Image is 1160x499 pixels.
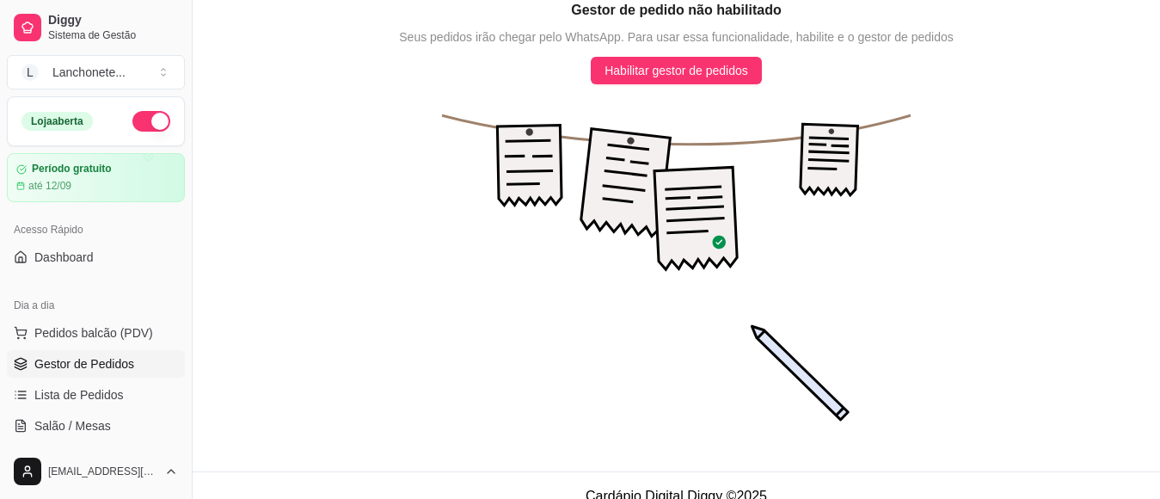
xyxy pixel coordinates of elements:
span: Diggy [48,13,178,28]
a: DiggySistema de Gestão [7,7,185,48]
span: Salão / Mesas [34,417,111,434]
article: até 12/09 [28,179,71,193]
span: Habilitar gestor de pedidos [605,61,748,80]
span: Lista de Pedidos [34,386,124,404]
button: Pedidos balcão (PDV) [7,319,185,347]
div: Acesso Rápido [7,216,185,243]
a: Diggy Botnovo [7,443,185,471]
article: Período gratuito [32,163,112,176]
span: Gestor de Pedidos [34,355,134,373]
span: Pedidos balcão (PDV) [34,324,153,342]
a: Lista de Pedidos [7,381,185,409]
a: Gestor de Pedidos [7,350,185,378]
span: Seus pedidos irão chegar pelo WhatsApp. Para usar essa funcionalidade, habilite e o gestor de ped... [399,28,953,46]
button: [EMAIL_ADDRESS][DOMAIN_NAME] [7,451,185,492]
div: Dia a dia [7,292,185,319]
a: Período gratuitoaté 12/09 [7,153,185,202]
span: Dashboard [34,249,94,266]
span: [EMAIL_ADDRESS][DOMAIN_NAME] [48,465,157,478]
a: Salão / Mesas [7,412,185,440]
div: Loja aberta [21,112,93,131]
button: Habilitar gestor de pedidos [591,57,762,84]
button: Select a team [7,55,185,89]
div: animation [193,84,1160,471]
span: Sistema de Gestão [48,28,178,42]
button: Alterar Status [132,111,170,132]
a: Dashboard [7,243,185,271]
span: L [21,64,39,81]
div: Lanchonete ... [52,64,126,81]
